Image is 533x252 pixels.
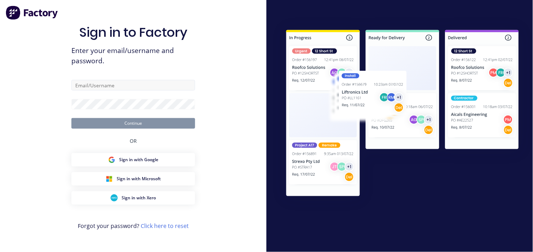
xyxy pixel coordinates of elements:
img: Sign in [272,17,533,211]
img: Google Sign in [108,156,115,163]
img: Microsoft Sign in [106,175,113,182]
a: Click here to reset [141,222,189,230]
span: Forgot your password? [78,222,189,230]
span: Enter your email/username and password. [71,46,195,66]
h1: Sign in to Factory [79,25,187,40]
button: Continue [71,118,195,129]
span: Sign in with Microsoft [117,176,161,182]
span: Sign in with Google [119,157,159,163]
span: Sign in with Xero [122,195,156,201]
button: Xero Sign inSign in with Xero [71,191,195,205]
button: Google Sign inSign in with Google [71,153,195,166]
img: Factory [6,6,59,20]
img: Xero Sign in [111,194,118,201]
input: Email/Username [71,80,195,90]
div: OR [130,129,137,153]
button: Microsoft Sign inSign in with Microsoft [71,172,195,186]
